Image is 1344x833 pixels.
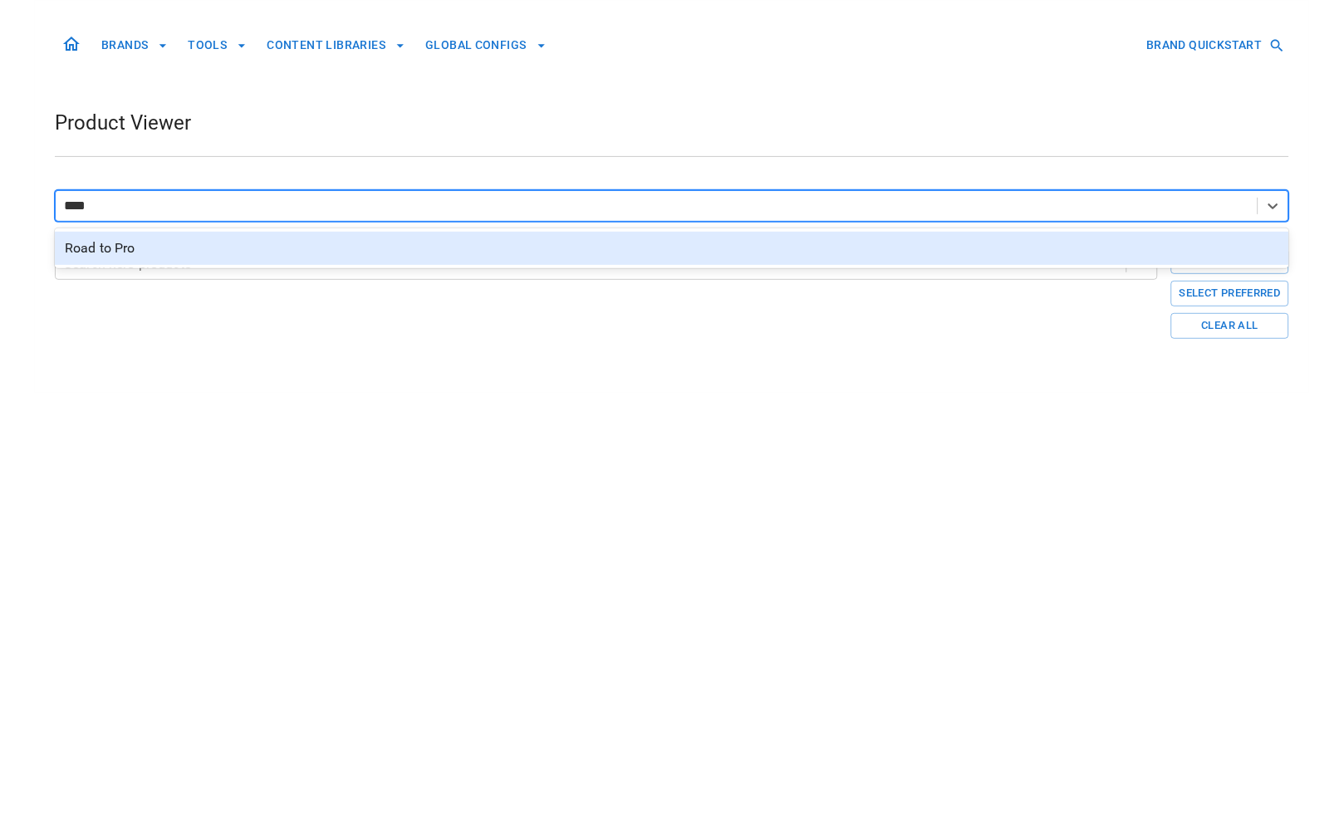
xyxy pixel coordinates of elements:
[95,30,174,61] button: BRANDS
[55,110,191,136] h1: Product Viewer
[55,232,1289,265] div: Road to Pro
[1171,313,1289,339] button: Clear All
[181,30,253,61] button: TOOLS
[1171,281,1289,306] button: Select Preferred
[260,30,412,61] button: CONTENT LIBRARIES
[1140,30,1289,61] button: BRAND QUICKSTART
[419,30,553,61] button: GLOBAL CONFIGS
